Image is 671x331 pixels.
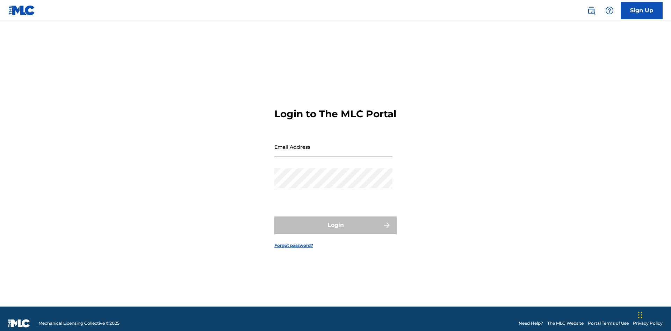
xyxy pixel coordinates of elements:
img: help [605,6,614,15]
img: MLC Logo [8,5,35,15]
iframe: Chat Widget [636,297,671,331]
a: Privacy Policy [633,320,663,326]
a: Sign Up [621,2,663,19]
a: Forgot password? [274,242,313,249]
a: Portal Terms of Use [588,320,629,326]
div: Help [603,3,616,17]
a: The MLC Website [547,320,584,326]
a: Public Search [584,3,598,17]
h3: Login to The MLC Portal [274,108,396,120]
div: Drag [638,304,642,325]
img: logo [8,319,30,328]
a: Need Help? [519,320,543,326]
span: Mechanical Licensing Collective © 2025 [38,320,120,326]
img: search [587,6,596,15]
